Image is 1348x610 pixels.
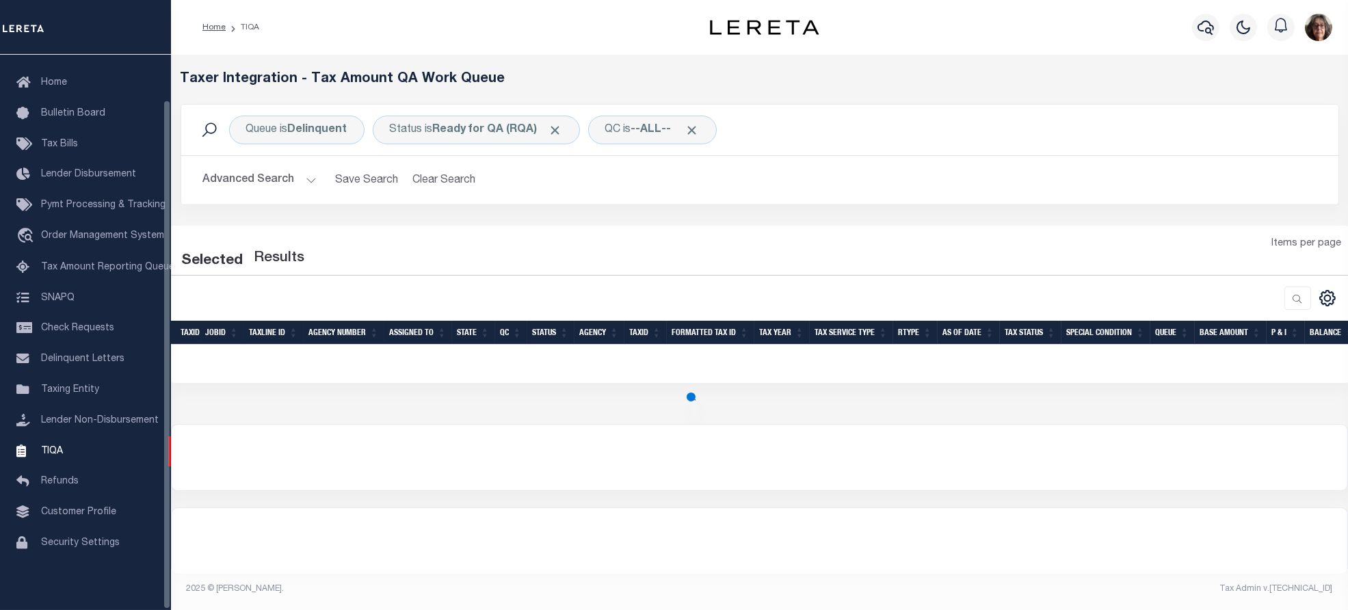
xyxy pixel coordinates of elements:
[527,321,574,345] th: Status
[1272,237,1342,252] span: Items per page
[685,123,700,137] span: Click to Remove
[41,231,164,241] span: Order Management System
[41,78,67,88] span: Home
[495,321,527,345] th: QC
[41,507,116,517] span: Customer Profile
[41,416,159,425] span: Lender Non-Disbursement
[1061,321,1150,345] th: Special Condition
[893,321,938,345] th: RType
[176,321,200,345] th: TaxID
[41,385,99,395] span: Taxing Entity
[433,124,563,135] b: Ready for QA (RQA)
[41,354,124,364] span: Delinquent Letters
[1000,321,1061,345] th: Tax Status
[254,248,305,269] label: Results
[226,21,259,34] li: TIQA
[588,116,717,144] div: Click to Edit
[624,321,667,345] th: TaxID
[203,167,317,194] button: Advanced Search
[288,124,347,135] b: Delinquent
[41,263,174,272] span: Tax Amount Reporting Queue
[754,321,810,345] th: Tax Year
[770,583,1333,595] div: Tax Admin v.[TECHNICAL_ID]
[202,23,226,31] a: Home
[176,583,760,595] div: 2025 © [PERSON_NAME].
[16,228,38,246] i: travel_explore
[810,321,893,345] th: Tax Service Type
[244,321,304,345] th: TaxLine ID
[407,167,481,194] button: Clear Search
[304,321,384,345] th: Agency Number
[41,170,136,179] span: Lender Disbursement
[182,250,243,272] div: Selected
[41,293,75,302] span: SNAPQ
[41,446,63,455] span: TIQA
[710,20,819,35] img: logo-dark.svg
[1195,321,1267,345] th: Base amount
[549,123,563,137] span: Click to Remove
[1150,321,1195,345] th: Queue
[41,323,114,333] span: Check Requests
[938,321,1000,345] th: As Of Date
[229,116,365,144] div: Click to Edit
[181,71,1339,88] h5: Taxer Integration - Tax Amount QA Work Queue
[328,167,407,194] button: Save Search
[373,116,580,144] div: Click to Edit
[631,124,672,135] b: --ALL--
[574,321,624,345] th: Agency
[41,109,105,118] span: Bulletin Board
[41,140,78,149] span: Tax Bills
[200,321,244,345] th: JobID
[452,321,495,345] th: State
[41,200,166,210] span: Pymt Processing & Tracking
[667,321,754,345] th: Formatted Tax ID
[41,477,79,486] span: Refunds
[1267,321,1305,345] th: P & I
[41,538,120,548] span: Security Settings
[384,321,452,345] th: Assigned To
